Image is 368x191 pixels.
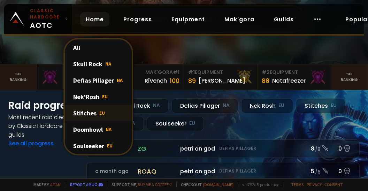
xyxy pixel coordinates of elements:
[184,64,258,90] a: #1Equipment89[PERSON_NAME]
[86,162,360,181] a: a month agoroaqpetri on godDefias Pillager5 /60
[70,182,97,187] a: Report a bug
[107,182,172,187] span: Support me,
[173,69,179,76] span: # 1
[291,182,304,187] a: Terms
[106,126,112,132] span: NA
[65,72,132,89] div: Defias Pillager
[8,139,54,147] a: See all progress
[272,76,306,85] div: Notafreezer
[188,69,195,76] span: # 1
[107,143,113,149] span: EU
[219,12,260,26] a: Mak'gora
[176,182,233,187] span: Checkout
[41,69,106,76] div: Mak'Gora
[188,76,196,85] div: 89
[296,98,345,113] div: Stitches
[258,64,331,90] a: #2Equipment88Notafreezer
[102,93,108,100] span: EU
[99,110,105,116] span: EU
[8,98,78,113] h1: Raid progress
[203,182,233,187] a: [DOMAIN_NAME]
[147,116,204,131] div: Soulseeker
[278,102,284,109] small: EU
[65,138,132,154] div: Soulseeker
[30,8,62,31] span: AOTC
[113,98,169,113] div: Skull Rock
[331,102,337,109] small: EU
[171,98,238,113] div: Defias Pillager
[8,113,78,139] h4: Most recent raid cleaned by Classic Hardcore guilds
[65,39,132,56] div: All
[268,12,299,26] a: Guilds
[86,139,360,158] a: a month agozgpetri on godDefias Pillager8 /90
[145,76,167,85] div: Rîvench
[138,182,172,187] a: Buy me a coffee
[115,69,179,76] div: Mak'Gora
[262,69,327,76] div: Equipment
[153,102,160,109] small: NA
[105,61,111,67] span: NA
[223,102,230,109] small: NA
[188,69,253,76] div: Equipment
[80,12,109,26] a: Home
[65,89,132,105] div: Nek'Rosh
[29,182,61,187] span: Made by
[238,182,279,187] span: v. d752d5 - production
[65,121,132,138] div: Doomhowl
[307,182,322,187] a: Privacy
[262,69,270,76] span: # 2
[118,12,158,26] a: Progress
[189,120,195,127] small: EU
[4,4,72,34] a: Classic HardcoreAOTC
[199,76,245,85] div: [PERSON_NAME]
[170,76,179,85] div: 100
[110,64,184,90] a: Mak'Gora#1Rîvench100
[241,98,293,113] div: Nek'Rosh
[166,12,210,26] a: Equipment
[262,76,269,85] div: 88
[117,77,123,83] span: NA
[65,56,132,72] div: Skull Rock
[324,182,343,187] a: Consent
[65,105,132,121] div: Stitches
[37,64,110,90] a: Mak'Gora#2Rivench100
[30,8,62,20] small: Classic Hardcore
[331,64,368,90] a: Seeranking
[50,182,61,187] a: a fan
